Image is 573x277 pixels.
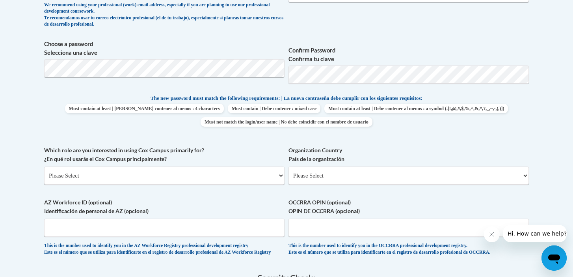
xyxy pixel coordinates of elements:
div: We recommend using your professional (work) email address, especially if you are planning to use ... [44,2,285,28]
div: This is the number used to identify you in the AZ Workforce Registry professional development reg... [44,243,285,256]
span: Must contain at least | Debe contener al menos : a symbol (.[!,@,#,$,%,^,&,*,?,_,~,-,(,)]) [324,104,508,113]
span: Must not match the login/user name | No debe coincidir con el nombre de usuario [201,117,372,127]
iframe: Message from company [503,225,567,242]
span: Must contain at least | [PERSON_NAME] contener al menos : 4 characters [65,104,224,113]
span: The new password must match the following requirements: | La nueva contraseña debe cumplir con lo... [151,95,422,102]
label: AZ Workforce ID (optional) Identificación de personal de AZ (opcional) [44,198,285,215]
div: This is the number used to identify you in the OCCRRA professional development registry. Este es ... [288,243,529,256]
label: Which role are you interested in using Cox Campus primarily for? ¿En qué rol usarás el Cox Campus... [44,146,285,163]
label: Choose a password Selecciona una clave [44,40,285,57]
iframe: Button to launch messaging window [541,245,567,271]
label: Confirm Password Confirma tu clave [288,46,529,64]
label: Organization Country País de la organización [288,146,529,163]
span: Must contain | Debe contener : mixed case [228,104,320,113]
label: OCCRRA OPIN (optional) OPIN DE OCCRRA (opcional) [288,198,529,215]
iframe: Close message [484,226,500,242]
